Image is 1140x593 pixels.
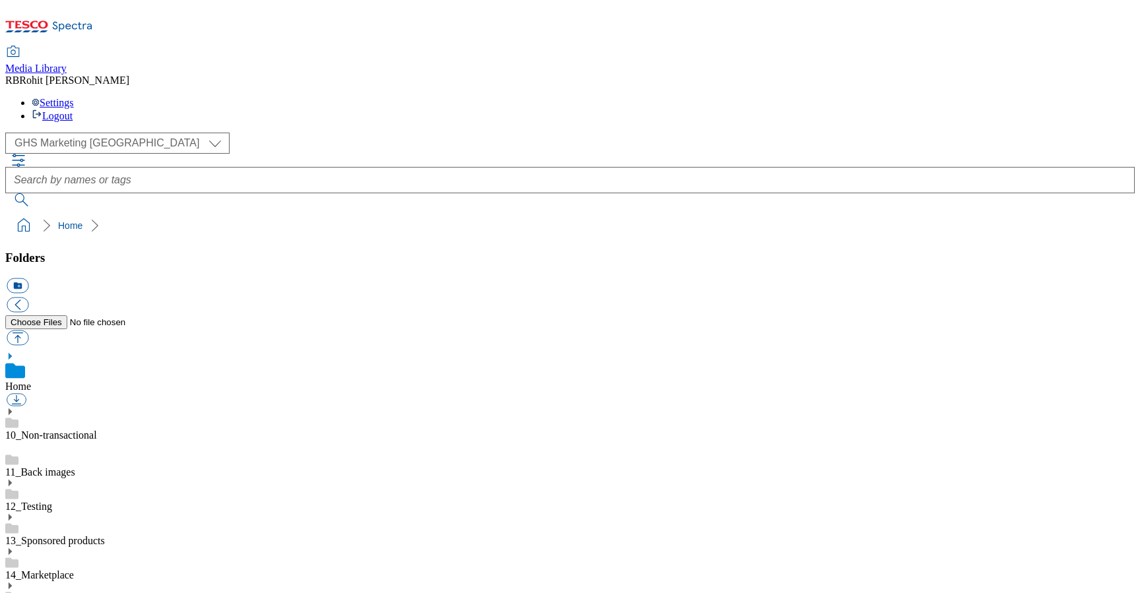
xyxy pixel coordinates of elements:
[5,75,19,86] span: RB
[32,110,73,121] a: Logout
[19,75,129,86] span: Rohit [PERSON_NAME]
[5,381,31,392] a: Home
[32,97,74,108] a: Settings
[5,251,1135,265] h3: Folders
[13,215,34,236] a: home
[5,167,1135,193] input: Search by names or tags
[5,535,105,546] a: 13_Sponsored products
[5,429,97,441] a: 10_Non-transactional
[5,466,75,478] a: 11_Back images
[58,220,82,231] a: Home
[5,501,52,512] a: 12_Testing
[5,569,74,580] a: 14_Marketplace
[5,47,67,75] a: Media Library
[5,213,1135,238] nav: breadcrumb
[5,63,67,74] span: Media Library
